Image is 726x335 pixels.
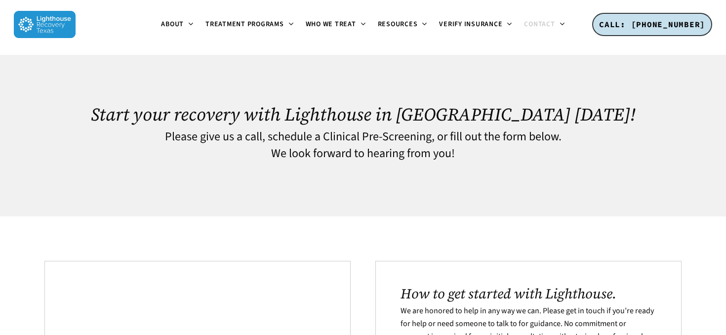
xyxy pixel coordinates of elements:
[205,19,284,29] span: Treatment Programs
[439,19,502,29] span: Verify Insurance
[161,19,184,29] span: About
[599,19,705,29] span: CALL: [PHONE_NUMBER]
[433,21,518,29] a: Verify Insurance
[14,11,76,38] img: Lighthouse Recovery Texas
[44,104,681,125] h1: Start your recovery with Lighthouse in [GEOGRAPHIC_DATA] [DATE]!
[44,130,681,143] h4: Please give us a call, schedule a Clinical Pre-Screening, or fill out the form below.
[300,21,372,29] a: Who We Treat
[306,19,356,29] span: Who We Treat
[372,21,434,29] a: Resources
[524,19,555,29] span: Contact
[155,21,200,29] a: About
[592,13,712,37] a: CALL: [PHONE_NUMBER]
[518,21,570,29] a: Contact
[200,21,300,29] a: Treatment Programs
[44,147,681,160] h4: We look forward to hearing from you!
[378,19,418,29] span: Resources
[401,286,656,301] h2: How to get started with Lighthouse.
